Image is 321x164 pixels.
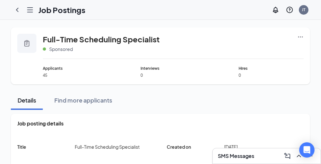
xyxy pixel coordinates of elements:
[295,152,303,160] svg: ChevronUp
[282,151,293,161] button: ComposeMessage
[43,73,108,78] span: 45
[302,7,306,12] div: JT
[225,144,238,150] span: [DATE]
[141,65,206,71] span: Interviews
[75,144,140,150] span: Full-Time Scheduling Specialist
[54,96,112,104] div: Find more applicants
[43,34,160,45] span: Full-Time Scheduling Specialist
[13,6,21,14] svg: ChevronLeft
[38,4,85,15] h1: Job Postings
[17,144,75,150] span: Title
[299,142,315,158] div: Open Intercom Messenger
[141,73,206,78] span: 0
[43,65,108,71] span: Applicants
[26,6,34,14] svg: Hamburger
[239,65,304,71] span: Hires
[272,6,279,14] svg: Notifications
[167,144,225,150] span: Created on
[284,152,291,160] svg: ComposeMessage
[17,120,64,127] span: Job posting details
[294,151,304,161] button: ChevronUp
[286,6,294,14] svg: QuestionInfo
[218,153,254,160] h3: SMS Messages
[49,46,73,52] span: Sponsored
[23,39,31,47] svg: Clipboard
[297,34,304,40] svg: Ellipses
[17,96,36,104] div: Details
[239,73,304,78] span: 0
